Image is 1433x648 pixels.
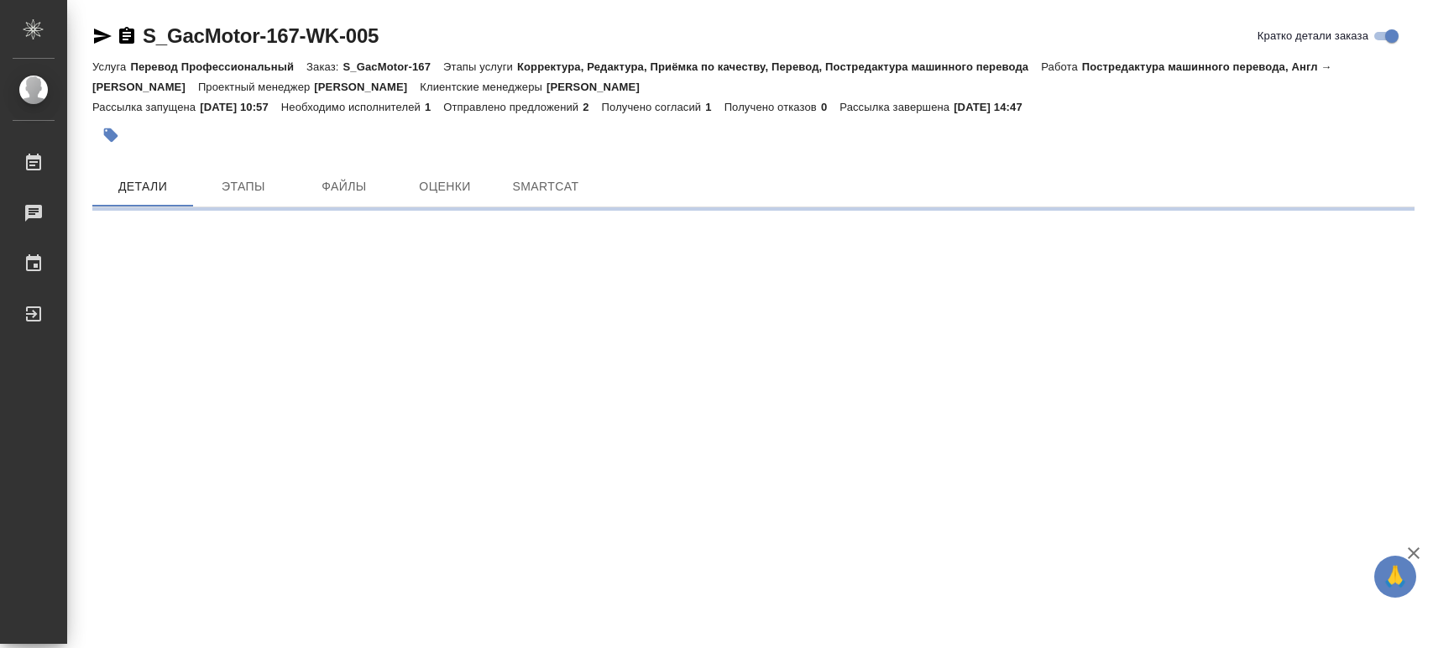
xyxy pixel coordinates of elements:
button: Скопировать ссылку для ЯМессенджера [92,26,112,46]
p: 1 [425,101,443,113]
a: S_GacMotor-167-WK-005 [143,24,379,47]
span: Файлы [304,176,384,197]
span: Детали [102,176,183,197]
p: [DATE] 10:57 [200,101,281,113]
p: Клиентские менеджеры [420,81,547,93]
span: Этапы [203,176,284,197]
p: Рассылка завершена [839,101,954,113]
p: S_GacMotor-167 [343,60,444,73]
p: Этапы услуги [443,60,517,73]
span: 🙏 [1381,559,1409,594]
button: 🙏 [1374,556,1416,598]
p: Перевод Профессиональный [130,60,306,73]
p: Корректура, Редактура, Приёмка по качеству, Перевод, Постредактура машинного перевода [517,60,1041,73]
p: [DATE] 14:47 [954,101,1035,113]
p: Услуга [92,60,130,73]
p: 0 [821,101,839,113]
p: Необходимо исполнителей [281,101,425,113]
span: SmartCat [505,176,586,197]
p: Рассылка запущена [92,101,200,113]
p: Проектный менеджер [198,81,314,93]
span: Оценки [405,176,485,197]
p: 1 [705,101,724,113]
p: [PERSON_NAME] [547,81,652,93]
span: Кратко детали заказа [1258,28,1368,44]
p: [PERSON_NAME] [314,81,420,93]
p: Отправлено предложений [443,101,583,113]
button: Добавить тэг [92,117,129,154]
p: 2 [583,101,601,113]
button: Скопировать ссылку [117,26,137,46]
p: Заказ: [306,60,343,73]
p: Получено отказов [724,101,821,113]
p: Работа [1041,60,1082,73]
p: Получено согласий [602,101,706,113]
